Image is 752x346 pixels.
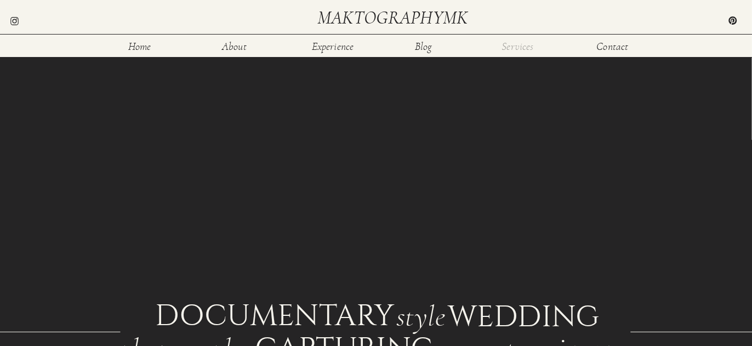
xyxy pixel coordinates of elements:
[406,41,441,50] a: Blog
[396,302,445,326] div: style
[595,41,630,50] a: Contact
[155,301,390,327] div: documentary
[317,9,472,27] a: maktographymk
[500,41,535,50] a: Services
[311,41,355,50] a: Experience
[122,41,157,50] a: Home
[217,41,252,50] a: About
[448,302,597,326] div: WEDDING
